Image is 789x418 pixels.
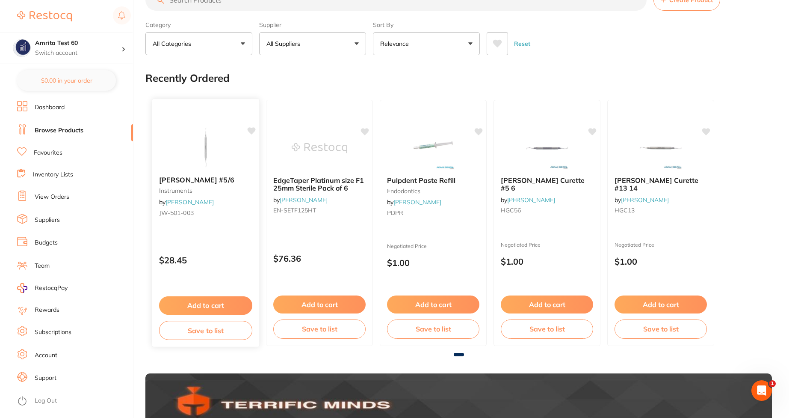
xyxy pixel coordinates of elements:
[511,32,533,55] button: Reset
[266,39,304,48] p: All Suppliers
[387,243,479,249] small: Negotiated Price
[373,21,480,29] label: Sort By
[177,126,233,169] img: CURETTE Gracey #5/6
[17,6,72,26] a: Restocq Logo
[615,176,707,192] b: Hanson Gracey Curette #13 14
[273,196,328,204] span: by
[501,319,593,338] button: Save to list
[621,196,669,204] a: [PERSON_NAME]
[159,321,252,340] button: Save to list
[387,258,479,268] p: $1.00
[35,193,69,201] a: View Orders
[35,49,121,57] p: Switch account
[34,149,62,157] a: Favourites
[615,242,707,248] small: Negotiated Price
[159,209,252,216] small: JW-501-003
[35,284,68,293] span: RestocqPay
[615,296,707,313] button: Add to cart
[153,39,195,48] p: All Categories
[501,242,593,248] small: Negotiated Price
[145,72,230,84] h2: Recently Ordered
[35,126,83,135] a: Browse Products
[13,39,30,57] img: Amrita Test 60
[387,176,479,184] b: Pulpdent Paste Refill
[280,196,328,204] a: [PERSON_NAME]
[751,380,772,401] iframe: Intercom live chat
[769,380,776,387] span: 1
[17,11,72,21] img: Restocq Logo
[35,262,50,270] a: Team
[35,216,60,224] a: Suppliers
[17,283,27,293] img: RestocqPay
[292,127,347,170] img: EdgeTaper Platinum size F1 25mm Sterile Pack of 6
[387,209,479,216] small: PDPR
[17,70,116,91] button: $0.00 in your order
[615,196,669,204] span: by
[273,207,366,214] small: EN-SETF125HT
[387,188,479,194] small: endodontics
[501,196,555,204] span: by
[35,374,56,382] a: Support
[273,319,366,338] button: Save to list
[35,328,71,337] a: Subscriptions
[501,207,593,214] small: HGC56
[17,283,68,293] a: RestocqPay
[373,32,480,55] button: Relevance
[507,196,555,204] a: [PERSON_NAME]
[35,39,121,48] h4: Amrita Test 60
[35,103,65,112] a: Dashboard
[17,394,130,408] button: Log Out
[145,21,252,29] label: Category
[387,198,441,206] span: by
[35,397,57,405] a: Log Out
[380,39,412,48] p: Relevance
[501,176,593,192] b: Hanson Gracey Curette #5 6
[501,257,593,266] p: $1.00
[35,239,58,247] a: Budgets
[387,296,479,313] button: Add to cart
[159,187,252,194] small: instruments
[615,207,707,214] small: HGC13
[259,32,366,55] button: All Suppliers
[519,127,575,170] img: Hanson Gracey Curette #5 6
[273,176,366,192] b: EdgeTaper Platinum size F1 25mm Sterile Pack of 6
[145,32,252,55] button: All Categories
[259,21,366,29] label: Supplier
[35,351,57,360] a: Account
[501,296,593,313] button: Add to cart
[633,127,689,170] img: Hanson Gracey Curette #13 14
[387,319,479,338] button: Save to list
[35,306,59,314] a: Rewards
[159,176,252,184] b: CURETTE Gracey #5/6
[615,319,707,338] button: Save to list
[615,257,707,266] p: $1.00
[273,296,366,313] button: Add to cart
[273,254,366,263] p: $76.36
[405,127,461,170] img: Pulpdent Paste Refill
[159,198,214,206] span: by
[33,170,73,179] a: Inventory Lists
[159,255,252,265] p: $28.45
[393,198,441,206] a: [PERSON_NAME]
[159,296,252,315] button: Add to cart
[165,198,214,206] a: [PERSON_NAME]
